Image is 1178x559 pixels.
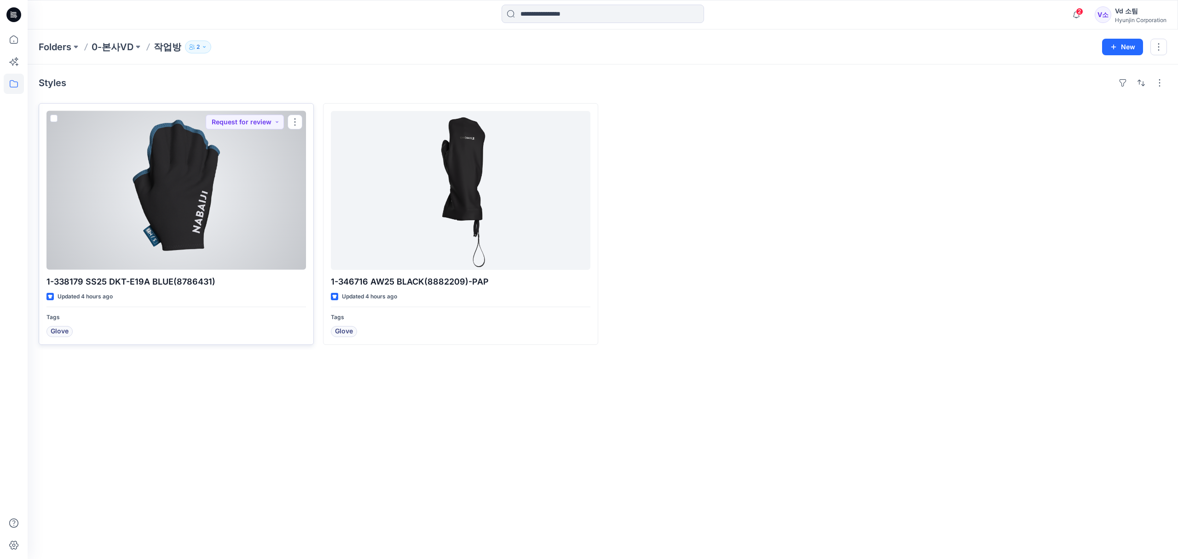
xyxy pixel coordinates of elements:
[1095,6,1111,23] div: V소
[1115,17,1166,23] div: Hyunjin Corporation
[46,275,306,288] p: 1-338179 SS25 DKT-E19A BLUE(8786431)
[335,326,353,337] span: Glove
[1102,39,1143,55] button: New
[154,41,181,53] p: 작업방
[39,41,71,53] a: Folders
[58,292,113,302] p: Updated 4 hours ago
[196,42,200,52] p: 2
[39,77,66,88] h4: Styles
[331,275,590,288] p: 1-346716 AW25 BLACK(8882209)-PAP
[46,111,306,270] a: 1-338179 SS25 DKT-E19A BLUE(8786431)
[185,41,211,53] button: 2
[331,111,590,270] a: 1-346716 AW25 BLACK(8882209)-PAP
[92,41,133,53] a: 0-본사VD
[1115,6,1166,17] div: Vd 소팀
[331,313,590,322] p: Tags
[46,313,306,322] p: Tags
[342,292,397,302] p: Updated 4 hours ago
[1076,8,1083,15] span: 2
[51,326,69,337] span: Glove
